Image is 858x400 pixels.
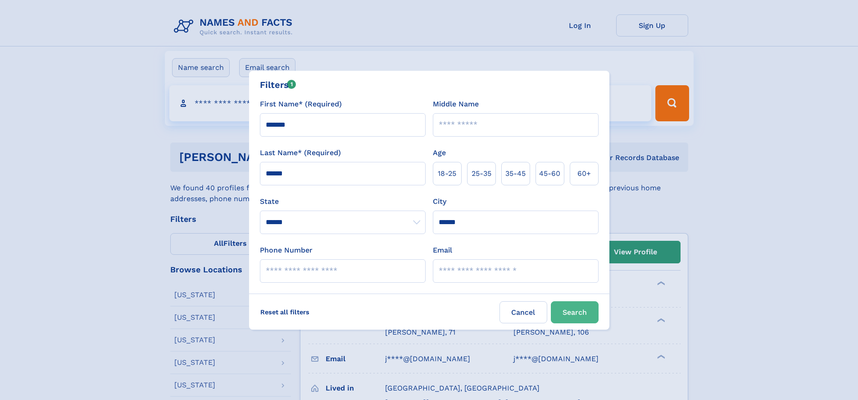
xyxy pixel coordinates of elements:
[551,301,599,323] button: Search
[472,168,491,179] span: 25‑35
[260,78,296,92] div: Filters
[438,168,456,179] span: 18‑25
[260,147,341,158] label: Last Name* (Required)
[433,196,446,207] label: City
[433,99,479,110] label: Middle Name
[539,168,560,179] span: 45‑60
[499,301,547,323] label: Cancel
[505,168,526,179] span: 35‑45
[260,196,426,207] label: State
[260,99,342,110] label: First Name* (Required)
[260,245,313,256] label: Phone Number
[433,147,446,158] label: Age
[433,245,452,256] label: Email
[577,168,591,179] span: 60+
[254,301,315,323] label: Reset all filters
